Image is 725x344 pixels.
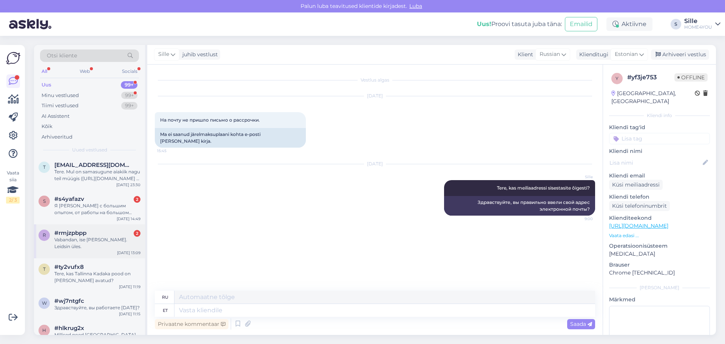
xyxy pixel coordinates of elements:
div: 2 [134,196,140,203]
div: [DATE] 11:15 [119,311,140,317]
span: 15:45 [157,148,185,154]
p: Kliendi telefon [609,193,710,201]
span: Offline [674,73,708,82]
span: #wj7ntgfc [54,298,84,304]
div: 2 [134,230,140,237]
div: Здравствуйте, вы работаете [DATE]? [54,304,140,311]
span: #rmjzpbpp [54,230,86,236]
div: Minu vestlused [42,92,79,99]
div: [DATE] 11:19 [119,284,140,290]
div: juhib vestlust [179,51,218,59]
p: Operatsioonisüsteem [609,242,710,250]
span: Otsi kliente [47,52,77,60]
div: Arhiveeri vestlus [651,49,709,60]
p: Märkmed [609,296,710,304]
span: Russian [540,50,560,59]
div: ru [162,291,168,304]
span: Tere, kas meiliaadressi sisestasite õigesti? [497,185,590,191]
div: [DATE] 13:09 [117,250,140,256]
span: h [42,327,46,333]
div: Ma ei saanud järelmaksuplaani kohta e-posti [PERSON_NAME] kirja. [155,128,306,148]
span: tambet1@gmail.com [54,162,133,168]
p: Klienditeekond [609,214,710,222]
div: Tere, kas Tallinna Kadaka pood on [PERSON_NAME] avatud? [54,270,140,284]
span: t [43,164,46,170]
div: Tiimi vestlused [42,102,79,110]
p: Kliendi tag'id [609,123,710,131]
a: [URL][DOMAIN_NAME] [609,222,668,229]
div: HOME4YOU [684,24,712,30]
p: Kliendi nimi [609,147,710,155]
div: Uus [42,81,51,89]
div: 99+ [121,102,137,110]
span: s [43,198,46,204]
span: t [43,266,46,272]
span: На почту не пришло письмо о рассрочки. [160,117,260,123]
span: Luba [407,3,424,9]
div: Proovi tasuta juba täna: [477,20,562,29]
p: Kliendi email [609,172,710,180]
div: [GEOGRAPHIC_DATA], [GEOGRAPHIC_DATA] [611,89,695,105]
div: Privaatne kommentaar [155,319,228,329]
div: Web [78,66,91,76]
div: AI Assistent [42,113,69,120]
div: et [163,304,168,317]
div: Tere. Mul on samasugune aiakiik nagu teil müügis ([URL][DOMAIN_NAME] ). [PERSON_NAME] uusi istmek... [54,168,140,182]
span: 9:00 [565,216,593,222]
div: # yf3je753 [627,73,674,82]
p: Brauser [609,261,710,269]
input: Lisa nimi [609,159,701,167]
span: Sille [565,174,593,180]
span: Saada [570,321,592,327]
div: 99+ [121,81,137,89]
img: Askly Logo [6,51,20,65]
div: [DATE] [155,93,595,99]
div: Kliendi info [609,112,710,119]
div: Sille [684,18,712,24]
div: Socials [120,66,139,76]
p: [MEDICAL_DATA] [609,250,710,258]
div: S [671,19,681,29]
span: w [42,300,47,306]
input: Lisa tag [609,133,710,144]
span: #s4yafazv [54,196,84,202]
a: SilleHOME4YOU [684,18,720,30]
div: Küsi telefoninumbrit [609,201,670,211]
div: Я [PERSON_NAME] с большим опытом, от работы на большом прозизводстве до собственного ателье [54,202,140,216]
div: [PERSON_NAME] [609,284,710,291]
div: [DATE] 23:30 [116,182,140,188]
div: 99+ [121,92,137,99]
div: [DATE] 14:49 [117,216,140,222]
div: Kõik [42,123,52,130]
div: Klient [515,51,533,59]
div: Klienditugi [576,51,608,59]
p: Vaata edasi ... [609,232,710,239]
span: #ty2vufx8 [54,264,84,270]
b: Uus! [477,20,491,28]
span: Estonian [615,50,638,59]
span: r [43,232,46,238]
div: All [40,66,49,76]
div: Vestlus algas [155,77,595,83]
div: [DATE] [155,160,595,167]
div: Arhiveeritud [42,133,72,141]
div: Küsi meiliaadressi [609,180,663,190]
span: Uued vestlused [72,147,107,153]
div: Здравствуйте, вы правильно ввели свой адрес электронной почты? [444,196,595,216]
button: Emailid [565,17,597,31]
div: Aktiivne [606,17,652,31]
span: #hlkrug2x [54,325,84,332]
div: 2 / 3 [6,197,20,204]
span: Sille [158,50,169,59]
span: y [615,76,619,81]
div: Vabandan, ise [PERSON_NAME]. Leidsin üles. [54,236,140,250]
p: Chrome [TECHNICAL_ID] [609,269,710,277]
div: Vaata siia [6,170,20,204]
